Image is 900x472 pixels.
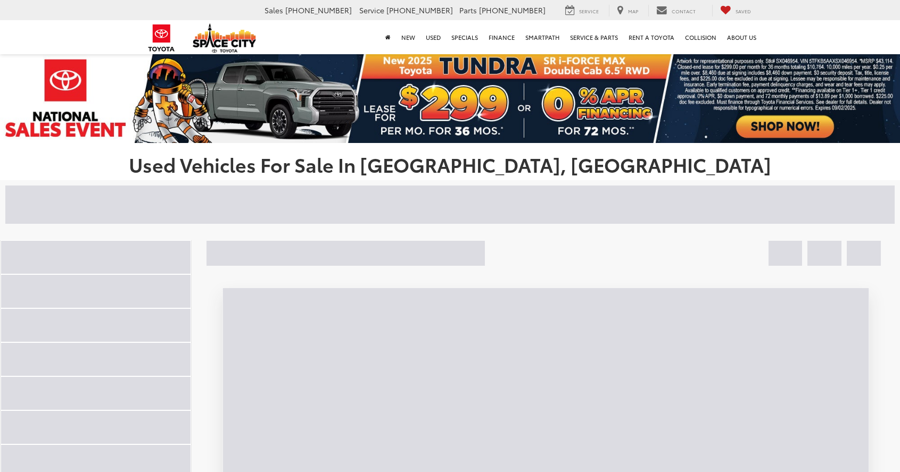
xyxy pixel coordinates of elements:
span: Parts [459,5,477,15]
a: Service & Parts [565,20,623,54]
span: Saved [736,7,751,14]
span: Service [579,7,599,14]
a: Contact [648,5,704,16]
span: Sales [265,5,283,15]
a: New [396,20,420,54]
a: SmartPath [520,20,565,54]
span: [PHONE_NUMBER] [386,5,453,15]
a: Map [609,5,646,16]
span: Service [359,5,384,15]
a: My Saved Vehicles [712,5,759,16]
a: Home [380,20,396,54]
span: [PHONE_NUMBER] [285,5,352,15]
span: Map [628,7,638,14]
a: Used [420,20,446,54]
a: Service [557,5,607,16]
a: Collision [680,20,722,54]
img: Toyota [142,21,181,55]
a: Specials [446,20,483,54]
a: Finance [483,20,520,54]
span: Contact [672,7,696,14]
a: Rent a Toyota [623,20,680,54]
span: [PHONE_NUMBER] [479,5,546,15]
img: Space City Toyota [193,23,257,53]
a: About Us [722,20,762,54]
